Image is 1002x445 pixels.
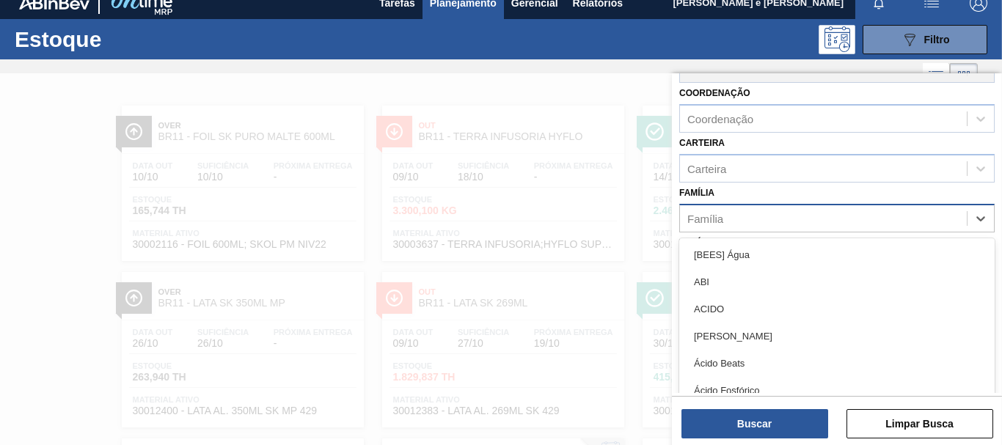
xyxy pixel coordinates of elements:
div: [PERSON_NAME] [679,323,995,350]
div: Visão em Cards [950,63,978,91]
span: Filtro [924,34,950,45]
div: ACIDO [679,295,995,323]
label: Carteira [679,138,725,148]
div: [BEES] Água [679,241,995,268]
div: Ácido Beats [679,350,995,377]
div: Ácido Fosfórico [679,377,995,404]
div: Visão em Lista [923,63,950,91]
div: Carteira [687,162,726,174]
div: Coordenação [687,113,753,125]
label: Coordenação [679,88,750,98]
div: ABI [679,268,995,295]
button: Filtro [863,25,987,54]
label: Família [679,188,714,198]
h1: Estoque [15,31,220,48]
label: Família Rotulada [679,238,766,248]
div: Pogramando: nenhum usuário selecionado [819,25,855,54]
div: Família [687,212,723,224]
